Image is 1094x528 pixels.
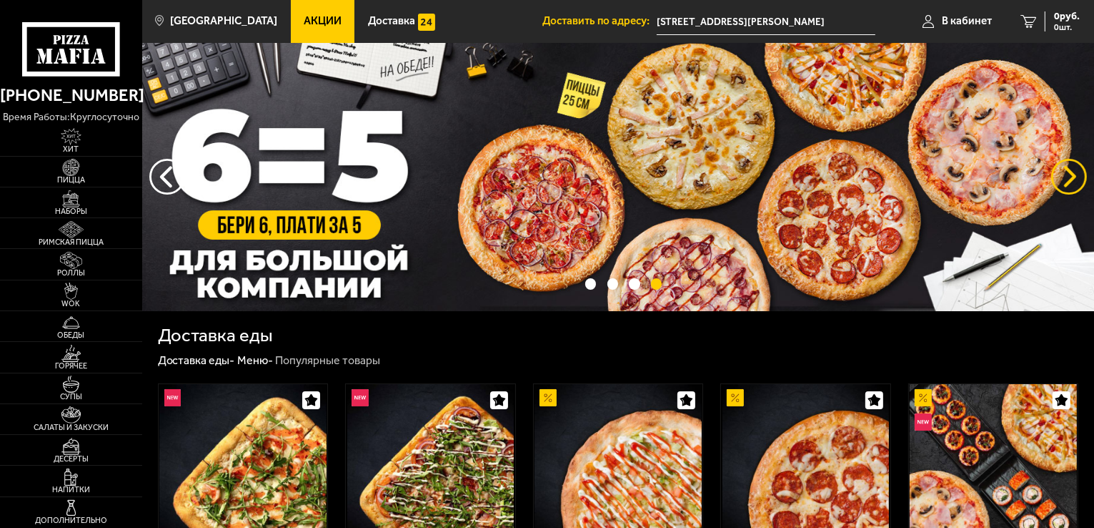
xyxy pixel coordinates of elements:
img: Акционный [915,389,932,406]
span: Доставить по адресу: [542,16,657,26]
button: предыдущий [1051,159,1087,195]
img: Новинка [915,414,932,431]
button: точки переключения [585,278,596,289]
a: Меню- [237,353,273,367]
img: 15daf4d41897b9f0e9f617042186c801.svg [418,14,435,31]
span: [GEOGRAPHIC_DATA] [170,16,277,26]
span: Доставка [368,16,415,26]
span: В кабинет [942,16,992,26]
input: Ваш адрес доставки [657,9,875,35]
img: Новинка [164,389,181,406]
button: точки переключения [651,278,662,289]
button: следующий [149,159,185,195]
span: 0 руб. [1054,11,1080,21]
h1: Доставка еды [158,326,273,345]
img: Акционный [539,389,557,406]
span: улица Академика Лебедева, 31 [657,9,875,35]
a: Доставка еды- [158,353,235,367]
button: точки переключения [629,278,640,289]
span: 0 шт. [1054,23,1080,31]
div: Популярные товары [275,353,380,368]
span: Акции [304,16,342,26]
button: точки переключения [607,278,618,289]
img: Акционный [727,389,744,406]
img: Новинка [352,389,369,406]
